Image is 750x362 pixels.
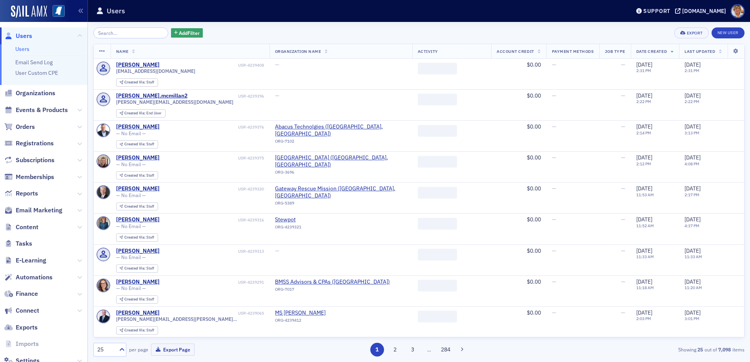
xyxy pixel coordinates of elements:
[116,49,129,54] span: Name
[621,185,625,192] span: —
[418,280,457,291] span: ‌
[527,309,541,316] span: $0.00
[116,78,158,87] div: Created Via: Staff
[124,297,146,302] span: Created Via :
[533,346,745,353] div: Showing out of items
[124,297,154,302] div: Staff
[527,92,541,99] span: $0.00
[682,7,726,14] div: [DOMAIN_NAME]
[418,187,457,199] span: ‌
[527,61,541,68] span: $0.00
[527,278,541,285] span: $0.00
[636,278,652,285] span: [DATE]
[643,7,670,14] div: Support
[712,27,745,38] a: New User
[124,328,146,333] span: Created Via :
[275,139,407,147] div: ORG-7102
[16,106,68,114] span: Events & Products
[684,316,699,321] time: 3:01 PM
[4,32,32,40] a: Users
[636,92,652,99] span: [DATE]
[161,249,264,254] div: USR-4239313
[116,279,160,286] div: [PERSON_NAME]
[4,106,68,114] a: Events & Products
[684,92,701,99] span: [DATE]
[116,233,158,242] div: Created Via: Staff
[275,224,346,232] div: ORG-4239321
[418,49,438,54] span: Activity
[552,49,594,54] span: Payment Methods
[552,92,556,99] span: —
[4,173,54,181] a: Memberships
[16,123,35,131] span: Orders
[16,256,46,265] span: E-Learning
[636,223,654,228] time: 11:52 AM
[275,310,346,317] span: MS Truecare
[11,5,47,18] a: SailAMX
[684,154,701,161] span: [DATE]
[439,343,453,357] button: 284
[161,280,264,285] div: USR-4239291
[16,189,38,198] span: Reports
[124,173,146,178] span: Created Via :
[116,203,158,211] div: Created Via: Staff
[275,61,279,68] span: —
[4,290,38,298] a: Finance
[161,156,264,161] div: USR-4239375
[116,310,160,317] div: [PERSON_NAME]
[189,94,264,99] div: USR-4239396
[418,311,457,322] span: ‌
[275,170,407,177] div: ORG-3696
[15,59,53,66] a: Email Send Log
[161,311,264,316] div: USR-4239065
[16,32,32,40] span: Users
[4,306,39,315] a: Connect
[552,216,556,223] span: —
[16,273,53,282] span: Automations
[16,139,54,148] span: Registrations
[552,154,556,161] span: —
[171,28,203,38] button: AddFilter
[4,273,53,282] a: Automations
[4,256,46,265] a: E-Learning
[4,189,38,198] a: Reports
[275,201,407,208] div: ORG-5389
[275,123,407,137] a: Abacus Technolgies ([GEOGRAPHIC_DATA], [GEOGRAPHIC_DATA])
[418,249,457,261] span: ‌
[275,247,279,254] span: —
[116,285,146,291] span: — No Email —
[4,239,32,248] a: Tasks
[116,185,160,192] a: [PERSON_NAME]
[16,306,39,315] span: Connect
[124,328,154,333] div: Staff
[636,316,651,321] time: 2:03 PM
[370,343,384,357] button: 1
[527,185,541,192] span: $0.00
[16,89,55,98] span: Organizations
[116,154,160,161] a: [PERSON_NAME]
[552,185,556,192] span: —
[636,61,652,68] span: [DATE]
[179,29,200,36] span: Add Filter
[16,206,62,215] span: Email Marketing
[684,61,701,68] span: [DATE]
[16,239,32,248] span: Tasks
[424,346,435,353] span: …
[684,161,699,167] time: 4:08 PM
[527,154,541,161] span: $0.00
[636,49,667,54] span: Date Created
[124,174,154,178] div: Staff
[684,68,699,73] time: 2:31 PM
[275,123,407,137] span: Abacus Technolgies (Birmingham, AL)
[552,309,556,316] span: —
[16,173,54,181] span: Memberships
[124,111,162,116] div: End User
[621,216,625,223] span: —
[4,156,55,165] a: Subscriptions
[116,140,158,148] div: Created Via: Staff
[124,205,154,209] div: Staff
[621,123,625,130] span: —
[636,123,652,130] span: [DATE]
[684,192,699,197] time: 2:17 PM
